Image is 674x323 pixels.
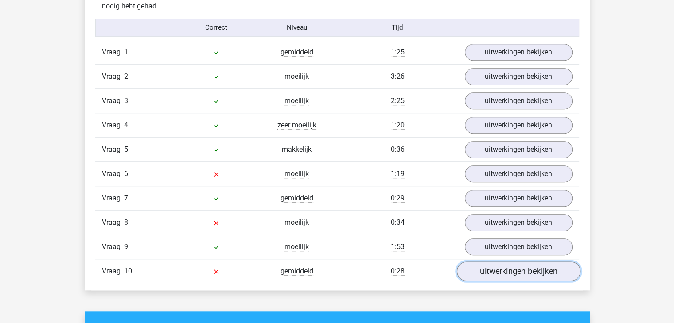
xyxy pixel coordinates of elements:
[391,218,405,227] span: 0:34
[391,242,405,251] span: 1:53
[284,242,309,251] span: moeilijk
[277,121,316,130] span: zeer moeilijk
[465,214,573,231] a: uitwerkingen bekijken
[465,92,573,109] a: uitwerkingen bekijken
[124,194,128,202] span: 7
[465,117,573,134] a: uitwerkingen bekijken
[102,96,124,106] span: Vraag
[465,165,573,182] a: uitwerkingen bekijken
[281,194,313,203] span: gemiddeld
[282,145,312,154] span: makkelijk
[102,169,124,179] span: Vraag
[102,217,124,228] span: Vraag
[465,44,573,61] a: uitwerkingen bekijken
[337,23,458,33] div: Tijd
[102,144,124,155] span: Vraag
[102,193,124,204] span: Vraag
[281,267,313,276] span: gemiddeld
[124,267,132,275] span: 10
[102,71,124,82] span: Vraag
[391,48,405,57] span: 1:25
[102,242,124,252] span: Vraag
[391,121,405,130] span: 1:20
[391,267,405,276] span: 0:28
[465,190,573,207] a: uitwerkingen bekijken
[124,48,128,56] span: 1
[284,218,309,227] span: moeilijk
[124,242,128,251] span: 9
[124,96,128,105] span: 3
[124,218,128,227] span: 8
[176,23,257,33] div: Correct
[102,47,124,58] span: Vraag
[284,169,309,178] span: moeilijk
[124,72,128,81] span: 2
[102,266,124,277] span: Vraag
[465,141,573,158] a: uitwerkingen bekijken
[391,72,405,81] span: 3:26
[465,68,573,85] a: uitwerkingen bekijken
[124,121,128,129] span: 4
[391,145,405,154] span: 0:36
[257,23,337,33] div: Niveau
[391,194,405,203] span: 0:29
[281,48,313,57] span: gemiddeld
[456,261,580,281] a: uitwerkingen bekijken
[391,169,405,178] span: 1:19
[124,145,128,154] span: 5
[284,96,309,105] span: moeilijk
[124,169,128,178] span: 6
[284,72,309,81] span: moeilijk
[465,238,573,255] a: uitwerkingen bekijken
[391,96,405,105] span: 2:25
[102,120,124,131] span: Vraag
